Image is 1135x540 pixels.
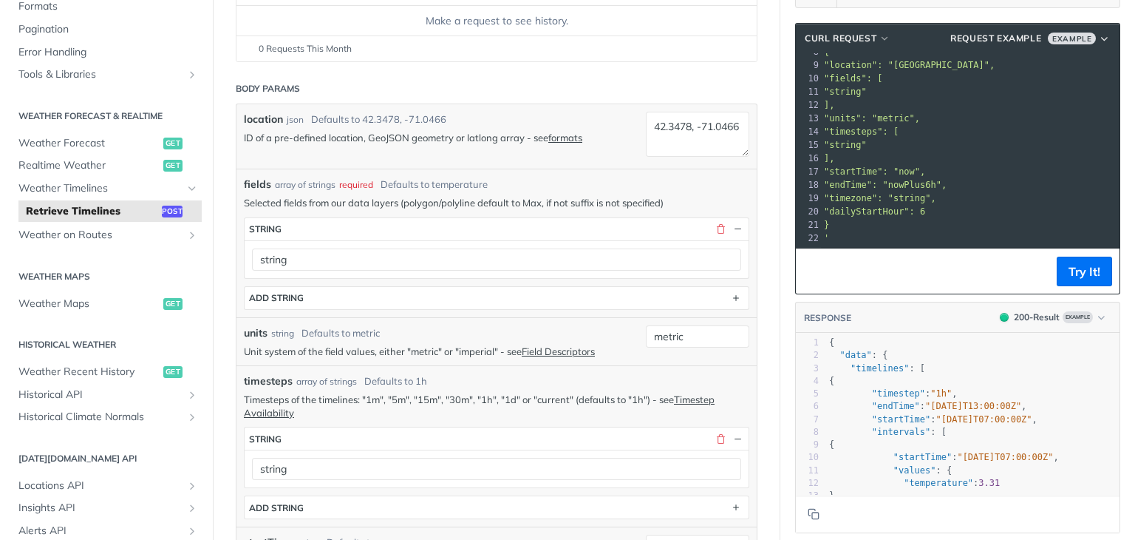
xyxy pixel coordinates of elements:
a: Retrieve Timelinespost [18,200,202,223]
div: 11 [796,465,819,477]
div: 10 [796,72,821,85]
button: Show subpages for Alerts API [186,525,198,537]
div: 13 [796,490,819,502]
span: "temperature" [904,478,973,488]
span: "fields": [ [824,73,882,84]
a: Locations APIShow subpages for Locations API [11,475,202,497]
span: "units": "metric", [824,113,920,124]
div: 10 [796,451,819,464]
span: ], [824,100,834,110]
span: "timestep" [872,388,925,399]
div: 15 [796,138,821,152]
span: Error Handling [18,45,198,60]
a: Weather Forecastget [11,132,202,155]
span: post [162,206,183,217]
div: Defaults to temperature [381,178,488,192]
a: formats [548,132,582,144]
span: Weather Maps [18,297,160,311]
div: 21 [796,218,821,232]
span: "startTime" [893,452,952,462]
div: 17 [796,165,821,178]
span: } [829,490,834,501]
button: Show subpages for Historical API [186,389,198,401]
a: Historical APIShow subpages for Historical API [11,384,202,406]
button: ADD string [245,287,749,309]
span: : , [829,401,1026,411]
div: 16 [796,152,821,165]
div: 7 [796,414,819,426]
span: "timezone": "string", [824,193,936,203]
button: Clear Example [828,260,848,283]
a: Pagination [11,18,202,41]
div: Make a request to see history. [242,13,751,29]
div: 3 [796,362,819,375]
span: Tools & Libraries [18,67,183,82]
div: 11 [796,85,821,98]
div: 12 [796,98,821,112]
span: Pagination [18,22,198,37]
button: Hide [731,223,744,236]
button: string [245,218,749,240]
span: : { [829,465,952,476]
button: cURL Request [800,31,896,46]
span: "[DATE]T13:00:00Z" [925,401,1021,411]
div: 6 [796,400,819,413]
button: Show subpages for Locations API [186,480,198,492]
p: Unit system of the field values, either "metric" or "imperial" - see [244,345,638,358]
span: "timelines" [851,363,909,374]
button: Delete [714,223,727,236]
button: 200200-ResultExample [992,310,1112,325]
span: Insights API [18,501,183,516]
span: "values" [893,465,936,476]
button: Show subpages for Historical Climate Normals [186,411,198,423]
span: "1h" [930,388,952,399]
textarea: 42.3478, -71.0466 [646,112,749,157]
div: 13 [796,112,821,125]
a: Tools & LibrariesShow subpages for Tools & Libraries [11,64,202,86]
button: string [245,428,749,450]
div: 12 [796,477,819,490]
div: 18 [796,178,821,192]
span: "[DATE]T07:00:00Z" [936,414,1032,425]
span: get [163,366,183,378]
span: : [ [829,427,947,437]
div: 14 [796,125,821,138]
span: : [ [829,363,925,374]
div: 200 - Result [1014,311,1060,324]
span: : , [829,452,1059,462]
span: "dailyStartHour": 6 [824,206,925,217]
a: Weather Recent Historyget [11,361,202,383]
span: 200 [1000,313,1009,322]
div: string [249,433,282,445]
button: Try It! [1057,257,1112,286]
span: ], [824,153,834,163]
span: Locations API [18,479,183,493]
span: "location": "[GEOGRAPHIC_DATA]", [824,60,995,70]
h2: [DATE][DOMAIN_NAME] API [11,452,202,465]
div: Defaults to 1h [364,374,427,389]
span: "data" [839,350,871,360]
div: 9 [796,439,819,451]
div: 4 [796,375,819,388]
span: Alerts API [18,524,183,539]
a: Weather on RoutesShow subpages for Weather on Routes [11,224,202,246]
h2: Historical Weather [11,338,202,351]
div: string [249,223,282,234]
div: Body Params [236,82,300,95]
span: Example [1063,311,1093,323]
button: RESPONSE [803,311,852,325]
span: 3.31 [978,478,1000,488]
span: ' [824,233,829,243]
h2: Weather Forecast & realtime [11,109,202,123]
button: Show subpages for Insights API [186,502,198,514]
span: : , [829,388,958,399]
button: Delete [714,432,727,445]
span: Weather Recent History [18,365,160,379]
div: ADD string [249,292,304,303]
div: array of strings [296,375,357,388]
span: "string" [824,140,867,150]
span: Weather on Routes [18,228,183,243]
span: : { [829,350,888,360]
span: Weather Timelines [18,181,183,196]
span: Historical Climate Normals [18,410,183,425]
